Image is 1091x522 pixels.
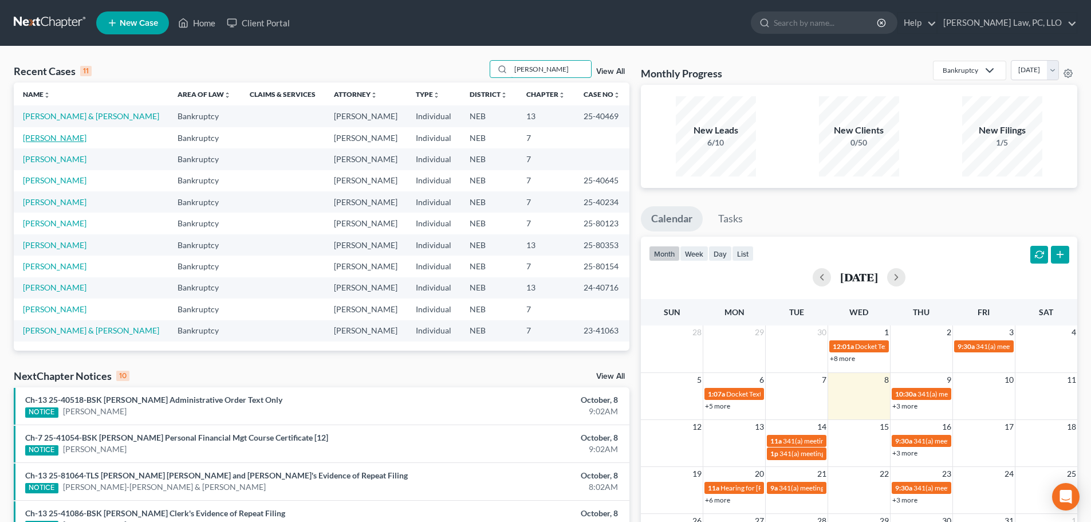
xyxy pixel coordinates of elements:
[168,148,240,170] td: Bankruptcy
[407,213,460,234] td: Individual
[779,484,950,492] span: 341(a) meeting for [PERSON_NAME] & [PERSON_NAME]
[770,437,782,445] span: 11a
[25,433,328,442] a: Ch-7 25-41054-BSK [PERSON_NAME] Personal Financial Mgt Course Certificate [12]
[517,170,574,191] td: 7
[23,240,86,250] a: [PERSON_NAME]
[779,449,890,458] span: 341(a) meeting for [PERSON_NAME]
[325,320,407,342] td: [PERSON_NAME]
[428,394,618,406] div: October, 8
[511,61,591,77] input: Search by name...
[1066,467,1077,481] span: 25
[460,256,517,277] td: NEB
[416,90,440,99] a: Typeunfold_more
[574,105,629,127] td: 25-40469
[816,420,828,434] span: 14
[460,320,517,342] td: NEB
[407,170,460,191] td: Individual
[898,13,936,33] a: Help
[168,277,240,299] td: Bankruptcy
[941,467,952,481] span: 23
[517,213,574,234] td: 7
[895,390,916,398] span: 10:30a
[23,304,86,314] a: [PERSON_NAME]
[696,373,703,387] span: 5
[758,373,765,387] span: 6
[705,496,730,504] a: +6 more
[783,437,954,445] span: 341(a) meeting for [PERSON_NAME] & [PERSON_NAME]
[428,432,618,443] div: October, 8
[676,137,756,148] div: 6/10
[168,256,240,277] td: Bankruptcy
[325,213,407,234] td: [PERSON_NAME]
[501,92,507,99] i: unfold_more
[1039,307,1053,317] span: Sat
[178,90,231,99] a: Area of Lawunfold_more
[116,371,129,381] div: 10
[168,191,240,213] td: Bankruptcy
[23,218,86,228] a: [PERSON_NAME]
[895,484,912,492] span: 9:30a
[895,437,912,445] span: 9:30a
[433,92,440,99] i: unfold_more
[1003,467,1015,481] span: 24
[574,277,629,299] td: 24-40716
[23,154,86,164] a: [PERSON_NAME]
[407,277,460,299] td: Individual
[941,420,952,434] span: 16
[962,124,1042,137] div: New Filings
[1070,325,1077,339] span: 4
[526,90,565,99] a: Chapterunfold_more
[460,105,517,127] td: NEB
[574,234,629,256] td: 25-80353
[428,406,618,417] div: 9:02AM
[574,170,629,191] td: 25-40645
[407,148,460,170] td: Individual
[978,307,990,317] span: Fri
[705,402,730,410] a: +5 more
[517,320,574,342] td: 7
[517,148,574,170] td: 7
[958,342,975,351] span: 9:30a
[754,420,765,434] span: 13
[613,92,620,99] i: unfold_more
[596,372,625,380] a: View All
[574,191,629,213] td: 25-40234
[1052,483,1080,511] div: Open Intercom Messenger
[833,342,854,351] span: 12:01a
[325,234,407,256] td: [PERSON_NAME]
[774,12,879,33] input: Search by name...
[708,246,732,261] button: day
[25,407,58,418] div: NOTICE
[517,256,574,277] td: 7
[720,484,833,492] span: Hearing for [PERSON_NAME]-Mabok
[708,484,719,492] span: 11a
[23,325,159,335] a: [PERSON_NAME] & [PERSON_NAME]
[584,90,620,99] a: Case Nounfold_more
[168,105,240,127] td: Bankruptcy
[14,369,129,383] div: NextChapter Notices
[325,191,407,213] td: [PERSON_NAME]
[892,449,917,457] a: +3 more
[460,299,517,320] td: NEB
[120,19,158,28] span: New Case
[407,127,460,148] td: Individual
[816,467,828,481] span: 21
[407,234,460,256] td: Individual
[80,66,92,76] div: 11
[25,395,282,405] a: Ch-13 25-40518-BSK [PERSON_NAME] Administrative Order Text Only
[1003,420,1015,434] span: 17
[460,191,517,213] td: NEB
[407,191,460,213] td: Individual
[819,124,899,137] div: New Clients
[892,402,917,410] a: +3 more
[649,246,680,261] button: month
[325,256,407,277] td: [PERSON_NAME]
[962,137,1042,148] div: 1/5
[830,354,855,363] a: +8 more
[470,90,507,99] a: Districtunfold_more
[1066,420,1077,434] span: 18
[816,325,828,339] span: 30
[23,261,86,271] a: [PERSON_NAME]
[517,299,574,320] td: 7
[460,127,517,148] td: NEB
